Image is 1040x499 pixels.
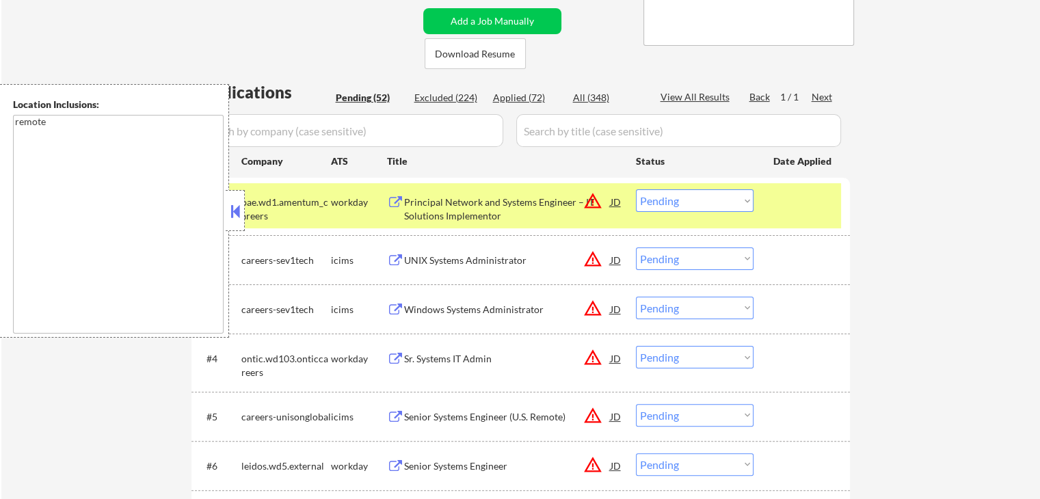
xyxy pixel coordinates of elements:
[241,352,331,379] div: ontic.wd103.onticcareers
[241,303,331,316] div: careers-sev1tech
[331,254,387,267] div: icims
[583,455,602,474] button: warning_amber
[404,195,611,222] div: Principal Network and Systems Engineer – IT Solutions Implementor
[423,8,561,34] button: Add a Job Manually
[404,410,611,424] div: Senior Systems Engineer (U.S. Remote)
[241,410,331,424] div: careers-unisonglobal
[749,90,771,104] div: Back
[583,406,602,425] button: warning_amber
[331,195,387,209] div: workday
[331,459,387,473] div: workday
[206,459,230,473] div: #6
[206,352,230,366] div: #4
[414,91,483,105] div: Excluded (224)
[583,249,602,269] button: warning_amber
[609,247,623,272] div: JD
[583,348,602,367] button: warning_amber
[812,90,834,104] div: Next
[661,90,734,104] div: View All Results
[241,254,331,267] div: careers-sev1tech
[583,191,602,211] button: warning_amber
[387,154,623,168] div: Title
[493,91,561,105] div: Applied (72)
[196,114,503,147] input: Search by company (case sensitive)
[336,91,404,105] div: Pending (52)
[609,297,623,321] div: JD
[331,410,387,424] div: icims
[609,404,623,429] div: JD
[609,453,623,478] div: JD
[609,189,623,214] div: JD
[425,38,526,69] button: Download Resume
[331,303,387,316] div: icims
[609,346,623,370] div: JD
[516,114,841,147] input: Search by title (case sensitive)
[241,459,331,473] div: leidos.wd5.external
[196,84,331,100] div: Applications
[13,98,224,111] div: Location Inclusions:
[404,352,611,366] div: Sr. Systems IT Admin
[404,254,611,267] div: UNIX Systems Administrator
[206,410,230,424] div: #5
[583,299,602,318] button: warning_amber
[331,154,387,168] div: ATS
[573,91,641,105] div: All (348)
[404,459,611,473] div: Senior Systems Engineer
[773,154,834,168] div: Date Applied
[404,303,611,316] div: Windows Systems Administrator
[241,154,331,168] div: Company
[636,148,754,173] div: Status
[331,352,387,366] div: workday
[241,195,331,222] div: pae.wd1.amentum_careers
[780,90,812,104] div: 1 / 1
